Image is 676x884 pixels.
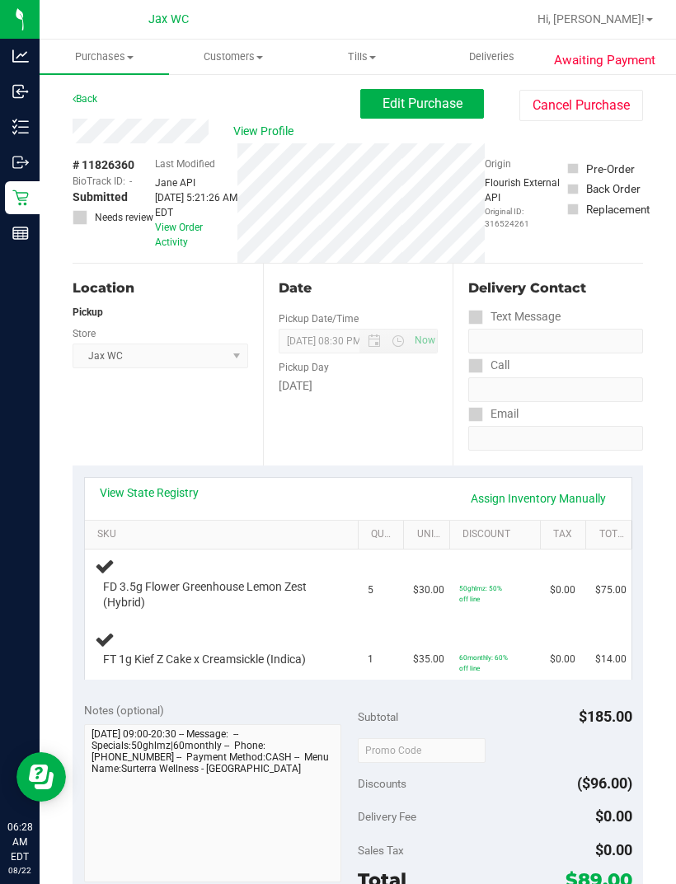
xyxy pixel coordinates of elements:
a: Purchases [40,40,169,74]
span: $0.00 [595,807,632,825]
div: [DATE] [279,377,439,395]
a: Quantity [371,528,397,541]
inline-svg: Inventory [12,119,29,135]
span: Notes (optional) [84,704,164,717]
inline-svg: Reports [12,225,29,241]
span: $0.00 [550,582,575,598]
span: BioTrack ID: [73,174,125,189]
span: FD 3.5g Flower Greenhouse Lemon Zest (Hybrid) [103,579,331,610]
span: $35.00 [413,652,444,667]
label: Last Modified [155,157,215,171]
span: $185.00 [579,708,632,725]
label: Text Message [468,305,561,329]
a: Back [73,93,97,105]
div: Replacement [586,201,650,217]
label: Pickup Date/Time [279,311,359,326]
a: Unit Price [417,528,444,541]
div: Back Order [586,180,641,197]
span: $30.00 [413,582,444,598]
input: Promo Code [358,738,486,763]
inline-svg: Outbound [12,154,29,171]
a: Discount [462,528,534,541]
a: View State Registry [100,484,199,501]
span: $0.00 [550,652,575,667]
span: - [129,174,132,189]
strong: Pickup [73,306,103,318]
span: 50ghlmz: 50% off line [459,584,502,603]
p: Original ID: 316524261 [485,205,567,230]
span: Submitted [73,189,128,206]
a: Customers [169,40,298,74]
input: Format: (999) 999-9999 [468,377,643,402]
button: Cancel Purchase [519,90,643,121]
a: Total [599,528,626,541]
span: 5 [368,582,373,598]
div: Jane API [155,175,237,190]
span: Subtotal [358,710,398,723]
span: 60monthly: 60% off line [459,653,508,672]
label: Pickup Day [279,360,329,375]
span: Tills [298,49,426,64]
span: 1 [368,652,373,667]
label: Origin [485,157,511,171]
span: FT 1g Kief Z Cake x Creamsickle (Indica) [103,652,306,667]
div: Flourish External API [485,175,567,230]
span: Edit Purchase [383,96,462,111]
span: Deliveries [447,49,537,64]
span: Hi, [PERSON_NAME]! [538,12,645,26]
div: Location [73,278,248,298]
span: View Profile [233,123,299,140]
span: # 11826360 [73,157,134,174]
inline-svg: Retail [12,189,29,206]
p: 06:28 AM EDT [7,820,32,864]
inline-svg: Inbound [12,83,29,100]
input: Format: (999) 999-9999 [468,329,643,353]
span: $75.00 [595,582,627,598]
inline-svg: Analytics [12,48,29,64]
span: $14.00 [595,652,627,667]
label: Call [468,353,509,377]
span: Customers [170,49,298,64]
a: Tax [553,528,580,541]
div: Pre-Order [586,161,635,177]
span: ($96.00) [577,774,632,792]
span: Awaiting Payment [554,51,655,70]
a: SKU [97,528,352,541]
span: $0.00 [595,841,632,858]
iframe: Resource center [16,752,66,802]
a: Assign Inventory Manually [460,484,617,512]
span: Jax WC [148,12,189,26]
a: Tills [298,40,427,74]
a: Deliveries [427,40,556,74]
span: Discounts [358,769,406,798]
p: 08/22 [7,864,32,877]
button: Edit Purchase [360,89,484,119]
span: Delivery Fee [358,810,416,823]
label: Store [73,326,96,341]
span: Needs review [95,210,153,225]
div: [DATE] 5:21:26 AM EDT [155,190,237,220]
span: Sales Tax [358,844,404,857]
label: Email [468,402,519,426]
span: Purchases [40,49,169,64]
a: View Order Activity [155,222,203,248]
div: Date [279,278,439,298]
div: Delivery Contact [468,278,643,298]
